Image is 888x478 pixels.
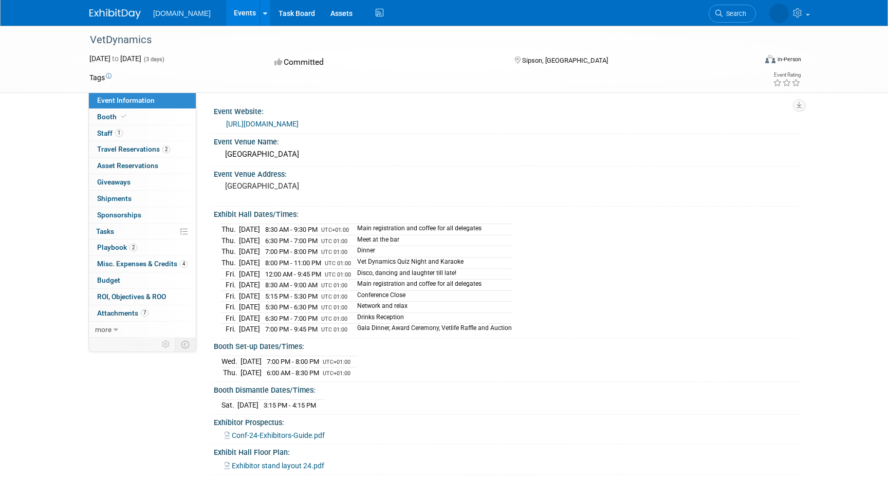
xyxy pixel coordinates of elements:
[321,326,347,333] span: UTC 01:00
[351,290,512,302] td: Conference Close
[265,270,321,278] span: 12:00 AM - 9:45 PM
[221,246,239,258] td: Thu.
[239,312,260,324] td: [DATE]
[221,280,239,291] td: Fri.
[89,72,112,83] td: Tags
[265,259,321,267] span: 8:00 PM - 11:00 PM
[89,191,196,207] a: Shipments
[221,400,237,411] td: Sat.
[96,227,114,235] span: Tasks
[239,302,260,313] td: [DATE]
[239,246,260,258] td: [DATE]
[89,93,196,108] a: Event Information
[89,125,196,141] a: Staff1
[351,258,512,269] td: Vet Dynamics Quiz Night and Karaoke
[271,53,498,71] div: Committed
[89,109,196,125] a: Booth
[237,400,258,411] td: [DATE]
[221,224,239,235] td: Thu.
[143,56,164,63] span: (3 days)
[267,358,319,365] span: 7:00 PM - 8:00 PM
[773,72,801,78] div: Event Rating
[97,243,137,251] span: Playbook
[325,271,351,278] span: UTC 01:00
[89,207,196,223] a: Sponsorships
[351,324,512,335] td: Gala Dinner, Award Ceremony, Vetlife Raffle and Auction
[723,10,746,17] span: Search
[89,272,196,288] a: Budget
[97,211,141,219] span: Sponsorships
[97,178,131,186] span: Giveaways
[351,312,512,324] td: Drinks Reception
[97,292,166,301] span: ROI, Objectives & ROO
[239,290,260,302] td: [DATE]
[351,235,512,246] td: Meet at the bar
[239,224,260,235] td: [DATE]
[225,181,446,191] pre: [GEOGRAPHIC_DATA]
[321,227,349,233] span: UTC+01:00
[265,281,318,289] span: 8:30 AM - 9:00 AM
[175,338,196,351] td: Toggle Event Tabs
[89,224,196,240] a: Tasks
[239,268,260,280] td: [DATE]
[89,289,196,305] a: ROI, Objectives & ROO
[141,309,149,317] span: 7
[221,146,791,162] div: [GEOGRAPHIC_DATA]
[225,462,324,470] a: Exhibitor stand layout 24.pdf
[214,207,799,219] div: Exhibit Hall Dates/Times:
[89,256,196,272] a: Misc. Expenses & Credits4
[121,114,126,119] i: Booth reservation complete
[97,194,132,203] span: Shipments
[226,120,299,128] a: [URL][DOMAIN_NAME]
[323,370,350,377] span: UTC+01:00
[321,238,347,245] span: UTC 01:00
[89,322,196,338] a: more
[267,369,319,377] span: 6:00 AM - 8:30 PM
[115,129,123,137] span: 1
[214,167,799,179] div: Event Venue Address:
[351,246,512,258] td: Dinner
[265,292,318,300] span: 5:15 PM - 5:30 PM
[110,54,120,63] span: to
[89,141,196,157] a: Travel Reservations2
[97,145,170,153] span: Travel Reservations
[221,367,240,378] td: Thu.
[221,302,239,313] td: Fri.
[214,415,799,428] div: Exhibitor Prospectus:
[97,276,120,284] span: Budget
[225,431,325,439] a: Conf-24-Exhibitors-Guide.pdf
[153,9,211,17] span: [DOMAIN_NAME]
[221,258,239,269] td: Thu.
[323,359,350,365] span: UTC+01:00
[777,56,801,63] div: In-Person
[239,324,260,335] td: [DATE]
[265,226,318,233] span: 8:30 AM - 9:30 PM
[162,145,170,153] span: 2
[765,55,775,63] img: Format-Inperson.png
[351,224,512,235] td: Main registration and coffee for all delegates
[351,268,512,280] td: Disco, dancing and laughter till late!
[214,134,799,147] div: Event Venue Name:
[239,235,260,246] td: [DATE]
[240,367,262,378] td: [DATE]
[129,244,137,251] span: 2
[97,113,128,121] span: Booth
[221,290,239,302] td: Fri.
[265,315,318,322] span: 6:30 PM - 7:00 PM
[221,235,239,246] td: Thu.
[89,158,196,174] a: Asset Reservations
[265,325,318,333] span: 7:00 PM - 9:45 PM
[214,382,799,395] div: Booth Dismantle Dates/Times:
[321,304,347,311] span: UTC 01:00
[214,339,799,352] div: Booth Set-up Dates/Times:
[264,401,316,409] span: 3:15 PM - 4:15 PM
[89,9,141,19] img: ExhibitDay
[221,268,239,280] td: Fri.
[89,305,196,321] a: Attachments7
[239,280,260,291] td: [DATE]
[97,260,188,268] span: Misc. Expenses & Credits
[351,302,512,313] td: Network and relax
[321,249,347,255] span: UTC 01:00
[239,258,260,269] td: [DATE]
[265,237,318,245] span: 6:30 PM - 7:00 PM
